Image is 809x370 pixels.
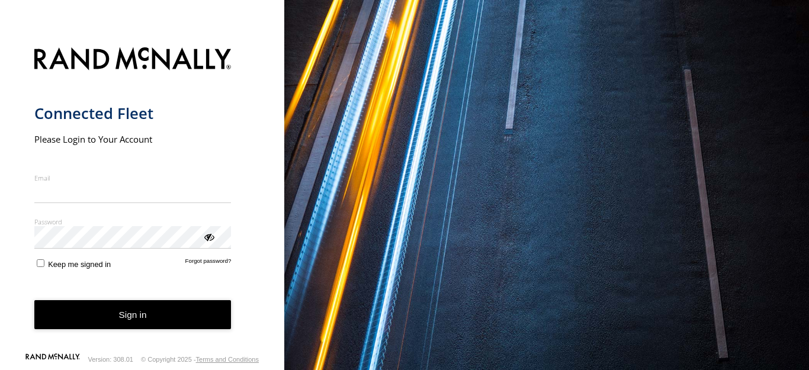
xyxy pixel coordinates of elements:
a: Visit our Website [25,353,80,365]
label: Password [34,217,232,226]
a: Forgot password? [185,258,232,269]
h1: Connected Fleet [34,104,232,123]
div: Version: 308.01 [88,356,133,363]
button: Sign in [34,300,232,329]
div: ViewPassword [203,230,214,242]
img: Rand McNally [34,45,232,75]
div: © Copyright 2025 - [141,356,259,363]
form: main [34,40,251,352]
span: Keep me signed in [48,260,111,269]
label: Email [34,173,232,182]
input: Keep me signed in [37,259,44,267]
h2: Please Login to Your Account [34,133,232,145]
a: Terms and Conditions [196,356,259,363]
